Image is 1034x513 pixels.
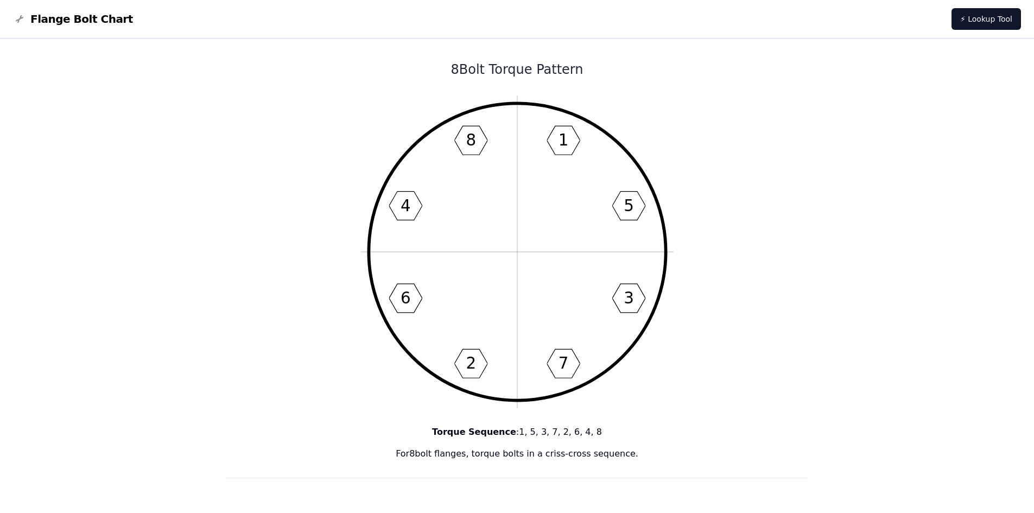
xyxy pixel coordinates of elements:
text: 8 [466,131,476,149]
text: 3 [624,289,634,307]
text: 6 [401,289,411,307]
text: 1 [558,131,568,149]
p: : 1, 5, 3, 7, 2, 6, 4, 8 [226,426,809,439]
p: For 8 bolt flanges, torque bolts in a criss-cross sequence. [226,447,809,460]
text: 2 [466,354,476,372]
h1: 8 Bolt Torque Pattern [226,61,809,78]
text: 4 [401,197,411,215]
a: ⚡ Lookup Tool [951,8,1021,30]
text: 7 [558,354,568,372]
img: Flange Bolt Chart Logo [13,12,26,26]
text: 5 [624,197,634,215]
b: Torque Sequence [432,427,516,437]
span: Flange Bolt Chart [30,11,133,27]
a: Flange Bolt Chart LogoFlange Bolt Chart [13,11,133,27]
